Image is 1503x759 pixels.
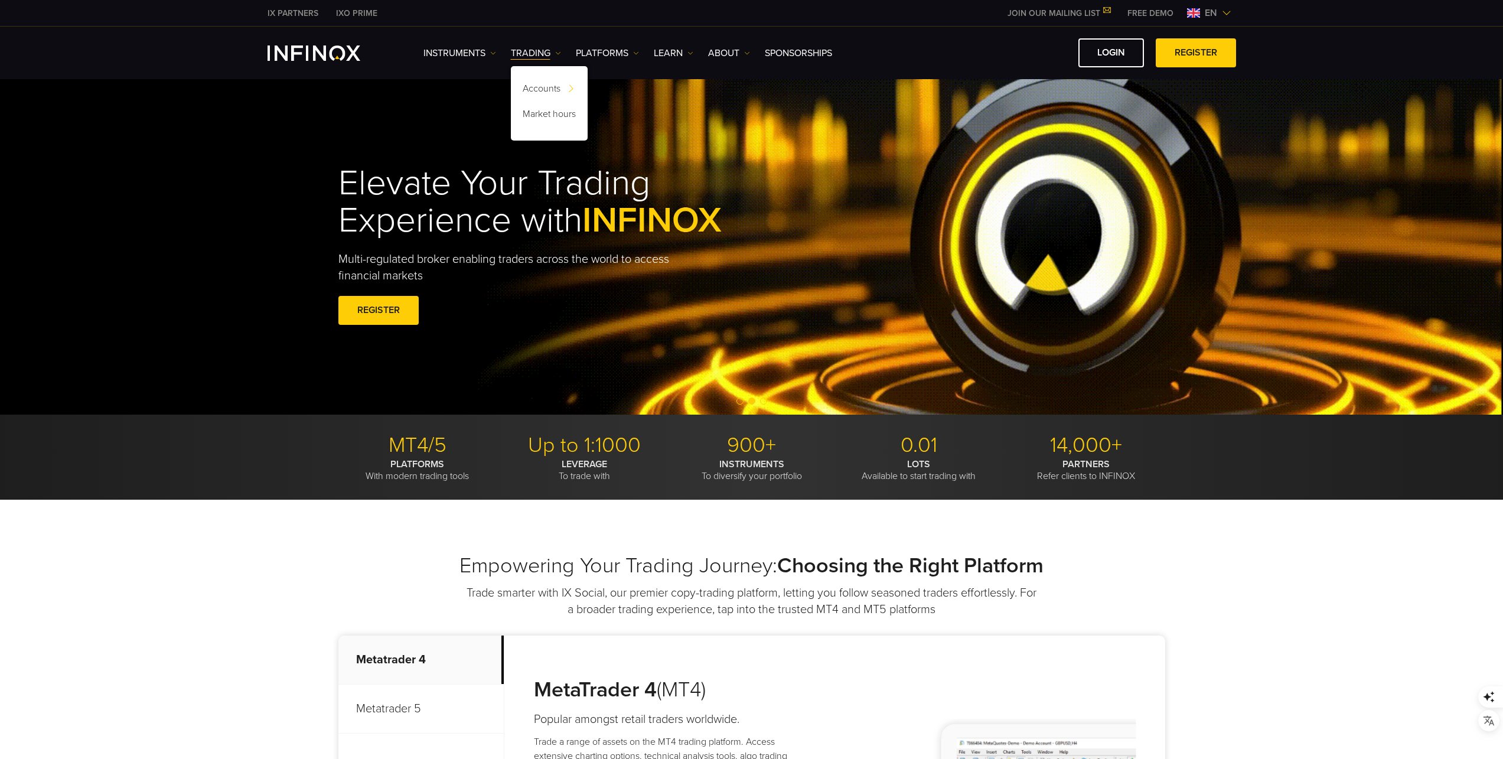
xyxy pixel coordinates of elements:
a: Market hours [511,103,588,129]
a: INFINOX [259,7,327,19]
p: 14,000+ [1007,432,1165,458]
span: en [1200,6,1222,20]
a: Instruments [423,46,496,60]
span: Go to slide 3 [760,398,767,405]
a: INFINOX [327,7,386,19]
span: INFINOX [582,199,722,242]
p: Available to start trading with [840,458,998,482]
p: Refer clients to INFINOX [1007,458,1165,482]
a: JOIN OUR MAILING LIST [999,8,1119,18]
strong: LEVERAGE [562,458,607,470]
h2: Empowering Your Trading Journey: [338,553,1165,579]
span: Go to slide 1 [736,398,744,405]
a: TRADING [511,46,561,60]
p: Up to 1:1000 [506,432,664,458]
p: To diversify your portfolio [673,458,831,482]
p: To trade with [506,458,664,482]
h3: (MT4) [534,677,816,703]
strong: PARTNERS [1062,458,1110,470]
h4: Popular amongst retail traders worldwide. [534,711,816,728]
strong: PLATFORMS [390,458,444,470]
a: LOGIN [1078,38,1144,67]
h1: Elevate Your Trading Experience with [338,165,777,239]
a: SPONSORSHIPS [765,46,832,60]
a: Accounts [511,78,588,103]
span: Go to slide 2 [748,398,755,405]
p: With modern trading tools [338,458,497,482]
a: REGISTER [338,296,419,325]
strong: MetaTrader 4 [534,677,657,702]
a: REGISTER [1156,38,1236,67]
a: Learn [654,46,693,60]
p: Trade smarter with IX Social, our premier copy-trading platform, letting you follow seasoned trad... [465,585,1038,618]
p: 900+ [673,432,831,458]
p: Metatrader 4 [338,636,504,685]
p: Metatrader 5 [338,685,504,734]
a: INFINOX MENU [1119,7,1182,19]
p: Multi-regulated broker enabling traders across the world to access financial markets [338,251,689,284]
a: PLATFORMS [576,46,639,60]
strong: LOTS [907,458,930,470]
strong: Choosing the Right Platform [777,553,1044,578]
p: MT4/5 [338,432,497,458]
p: 0.01 [840,432,998,458]
strong: INSTRUMENTS [719,458,784,470]
a: INFINOX Logo [268,45,388,61]
a: ABOUT [708,46,750,60]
